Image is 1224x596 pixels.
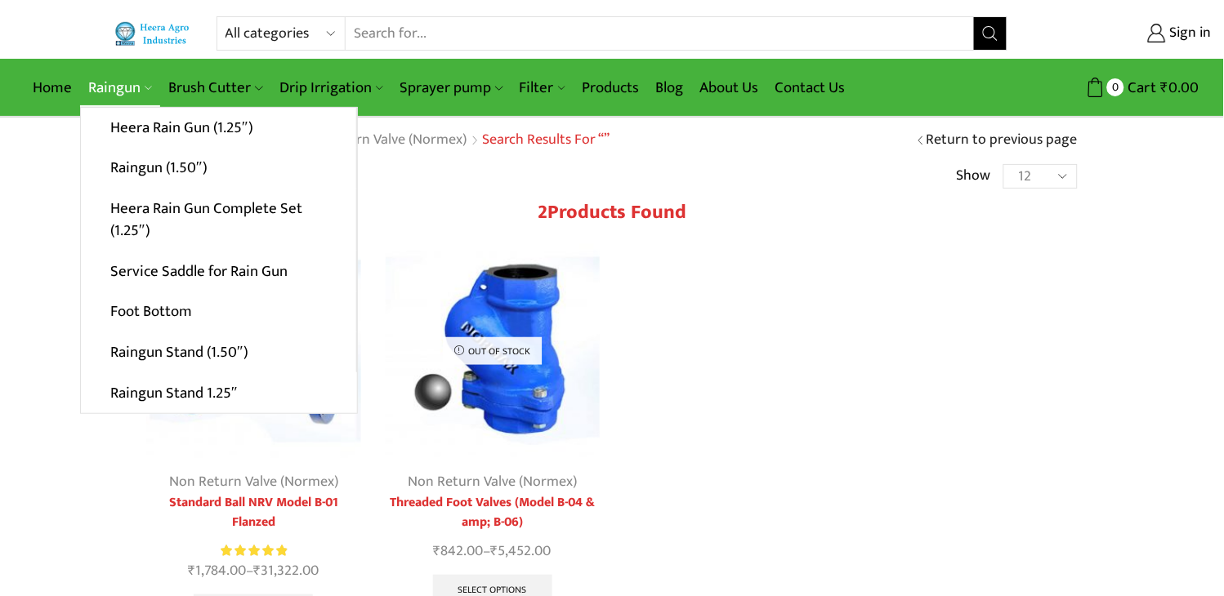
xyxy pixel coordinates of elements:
[80,69,160,107] a: Raingun
[491,539,552,563] bdi: 5,452.00
[547,196,686,229] span: Products found
[434,539,484,563] bdi: 842.00
[434,539,441,563] span: ₹
[511,69,574,107] a: Filter
[188,558,195,583] span: ₹
[160,69,270,107] a: Brush Cutter
[146,130,610,151] nav: Breadcrumb
[386,540,601,563] span: –
[81,291,356,332] a: Foot Bottom
[974,17,1007,50] button: Search button
[1166,23,1212,44] span: Sign in
[691,69,766,107] a: About Us
[146,560,361,582] span: –
[81,251,356,291] a: Service Saddle for Rain Gun
[1124,77,1157,99] span: Cart
[1107,78,1124,96] span: 0
[1161,75,1199,100] bdi: 0.00
[386,244,601,459] img: Non Return Valve
[443,337,542,365] p: Out of stock
[25,69,80,107] a: Home
[253,558,261,583] span: ₹
[81,332,356,373] a: Raingun Stand (1.50″)
[253,558,319,583] bdi: 31,322.00
[957,166,991,187] span: Show
[1161,75,1169,100] span: ₹
[169,469,338,494] a: Non Return Valve (Normex)
[1032,19,1212,48] a: Sign in
[188,558,246,583] bdi: 1,784.00
[766,69,853,107] a: Contact Us
[297,130,467,151] a: Non Return Valve (Normex)
[221,542,287,559] div: Rated 5.00 out of 5
[81,108,356,149] a: Heera Rain Gun (1.25″)
[927,130,1078,151] a: Return to previous page
[386,493,601,532] a: Threaded Foot Valves (Model B-04 & amp; B-06)
[538,196,547,229] span: 2
[482,131,610,149] h1: Search results for “”
[146,493,361,532] a: Standard Ball NRV Model B-01 Flanzed
[491,539,498,563] span: ₹
[1024,73,1199,103] a: 0 Cart ₹0.00
[271,69,391,107] a: Drip Irrigation
[647,69,691,107] a: Blog
[81,148,356,189] a: Raingun (1.50″)
[408,469,577,494] a: Non Return Valve (Normex)
[346,17,974,50] input: Search for...
[391,69,511,107] a: Sprayer pump
[81,189,356,251] a: Heera Rain Gun Complete Set (1.25″)
[221,542,287,559] span: Rated out of 5
[574,69,647,107] a: Products
[81,372,357,413] a: Raingun Stand 1.25″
